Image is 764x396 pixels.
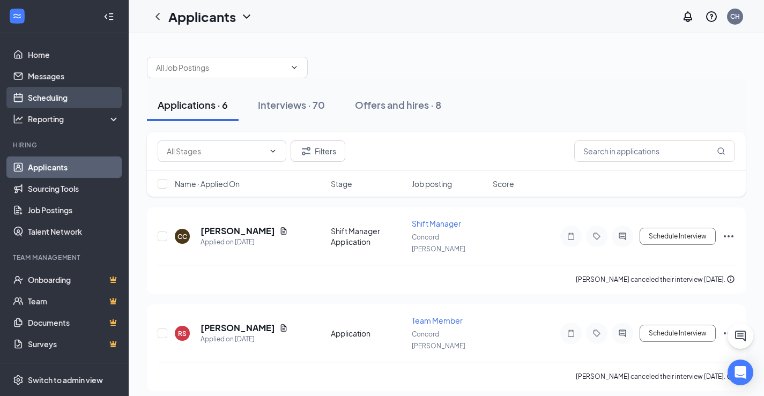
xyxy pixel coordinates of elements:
[240,10,253,23] svg: ChevronDown
[279,227,288,235] svg: Document
[290,63,299,72] svg: ChevronDown
[156,62,286,73] input: All Job Postings
[331,178,352,189] span: Stage
[13,114,24,124] svg: Analysis
[640,325,716,342] button: Schedule Interview
[28,114,120,124] div: Reporting
[574,140,735,162] input: Search in applications
[258,98,325,111] div: Interviews · 70
[412,330,465,350] span: Concord [PERSON_NAME]
[28,333,120,355] a: SurveysCrown
[412,316,463,325] span: Team Member
[28,156,120,178] a: Applicants
[167,145,264,157] input: All Stages
[28,290,120,312] a: TeamCrown
[590,329,603,338] svg: Tag
[13,140,117,150] div: Hiring
[705,10,718,23] svg: QuestionInfo
[201,334,288,345] div: Applied on [DATE]
[331,328,405,339] div: Application
[726,275,735,283] svg: Info
[28,87,120,108] a: Scheduling
[576,371,735,382] div: [PERSON_NAME] canceled their interview [DATE].
[412,233,465,253] span: Concord [PERSON_NAME]
[722,230,735,243] svg: Ellipses
[269,147,277,155] svg: ChevronDown
[178,329,187,338] div: RS
[28,375,103,385] div: Switch to admin view
[158,98,228,111] div: Applications · 6
[616,232,629,241] svg: ActiveChat
[640,228,716,245] button: Schedule Interview
[590,232,603,241] svg: Tag
[13,253,117,262] div: Team Management
[13,375,24,385] svg: Settings
[300,145,313,158] svg: Filter
[103,11,114,22] svg: Collapse
[168,8,236,26] h1: Applicants
[28,65,120,87] a: Messages
[28,199,120,221] a: Job Postings
[734,330,747,342] svg: ChatActive
[730,12,740,21] div: CH
[28,269,120,290] a: OnboardingCrown
[175,178,240,189] span: Name · Applied On
[717,147,725,155] svg: MagnifyingGlass
[279,324,288,332] svg: Document
[177,232,187,241] div: CC
[565,232,577,241] svg: Note
[493,178,514,189] span: Score
[728,323,753,349] button: ChatActive
[412,178,452,189] span: Job posting
[565,329,577,338] svg: Note
[201,322,275,334] h5: [PERSON_NAME]
[201,237,288,248] div: Applied on [DATE]
[201,225,275,237] h5: [PERSON_NAME]
[28,178,120,199] a: Sourcing Tools
[28,312,120,333] a: DocumentsCrown
[12,11,23,21] svg: WorkstreamLogo
[616,329,629,338] svg: ActiveChat
[28,221,120,242] a: Talent Network
[722,327,735,340] svg: Ellipses
[681,10,694,23] svg: Notifications
[151,10,164,23] svg: ChevronLeft
[728,360,753,385] div: Open Intercom Messenger
[412,219,461,228] span: Shift Manager
[331,226,405,247] div: Shift Manager Application
[291,140,345,162] button: Filter Filters
[355,98,441,111] div: Offers and hires · 8
[576,274,735,285] div: [PERSON_NAME] canceled their interview [DATE].
[726,372,735,380] svg: Info
[28,44,120,65] a: Home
